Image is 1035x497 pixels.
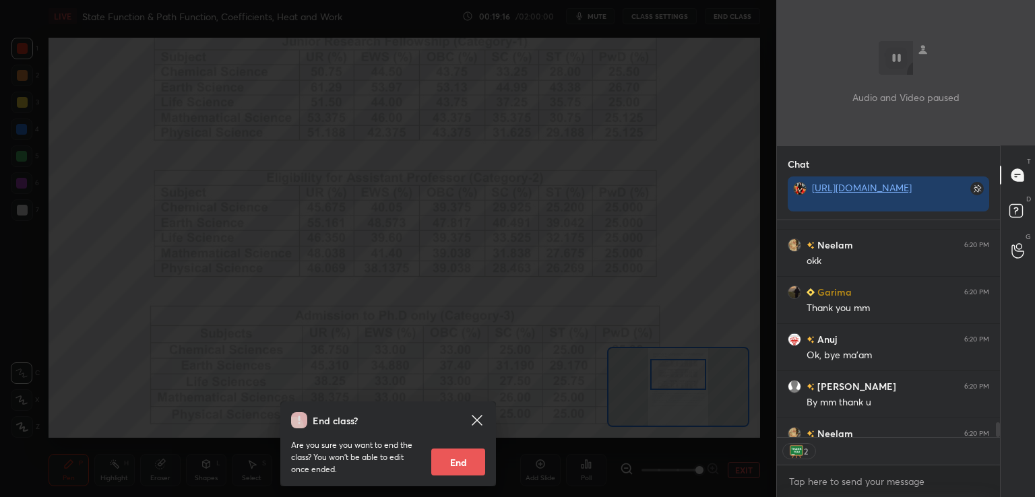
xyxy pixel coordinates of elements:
[807,336,815,343] img: no-rating-badge.077c3623.svg
[807,255,989,268] div: okk
[815,238,853,252] h6: Neelam
[788,286,801,299] img: 6d1d521f0f8241c38ae47189063ad7a5.jpg
[807,396,989,409] div: By mm thank u
[431,449,485,475] button: End
[815,332,837,346] h6: Anuj
[807,302,989,315] div: Thank you mm
[1026,232,1031,242] p: G
[852,90,960,104] p: Audio and Video paused
[964,288,989,296] div: 6:20 PM
[291,439,420,475] p: Are you sure you want to end the class? You won’t be able to edit once ended.
[807,242,815,249] img: no-rating-badge.077c3623.svg
[815,379,896,393] h6: [PERSON_NAME]
[788,238,801,252] img: 3ba5f3331d8f441b9759f01e6fcbb600.jpg
[964,430,989,438] div: 6:20 PM
[788,380,801,393] img: default.png
[777,146,820,182] p: Chat
[1027,156,1031,166] p: T
[815,426,853,440] h6: Neelam
[777,220,1000,438] div: grid
[793,182,807,195] img: 14e689ce0dc24dc783dc9a26bdb6f65d.jpg
[788,427,801,440] img: 3ba5f3331d8f441b9759f01e6fcbb600.jpg
[964,383,989,391] div: 6:20 PM
[964,241,989,249] div: 6:20 PM
[790,444,803,458] img: thank_you.png
[788,333,801,346] img: b9ca13683d92495f90400fd7afae43a0.jpg
[812,181,912,194] a: [URL][DOMAIN_NAME]
[1026,194,1031,204] p: D
[803,446,809,457] div: 2
[807,430,815,438] img: no-rating-badge.077c3623.svg
[807,383,815,391] img: no-rating-badge.077c3623.svg
[964,335,989,343] div: 6:20 PM
[807,349,989,362] div: Ok, bye ma'am
[815,285,852,299] h6: Garima
[313,413,358,428] h4: End class?
[807,288,815,296] img: Learner_Badge_beginner_1_8b307cf2a0.svg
